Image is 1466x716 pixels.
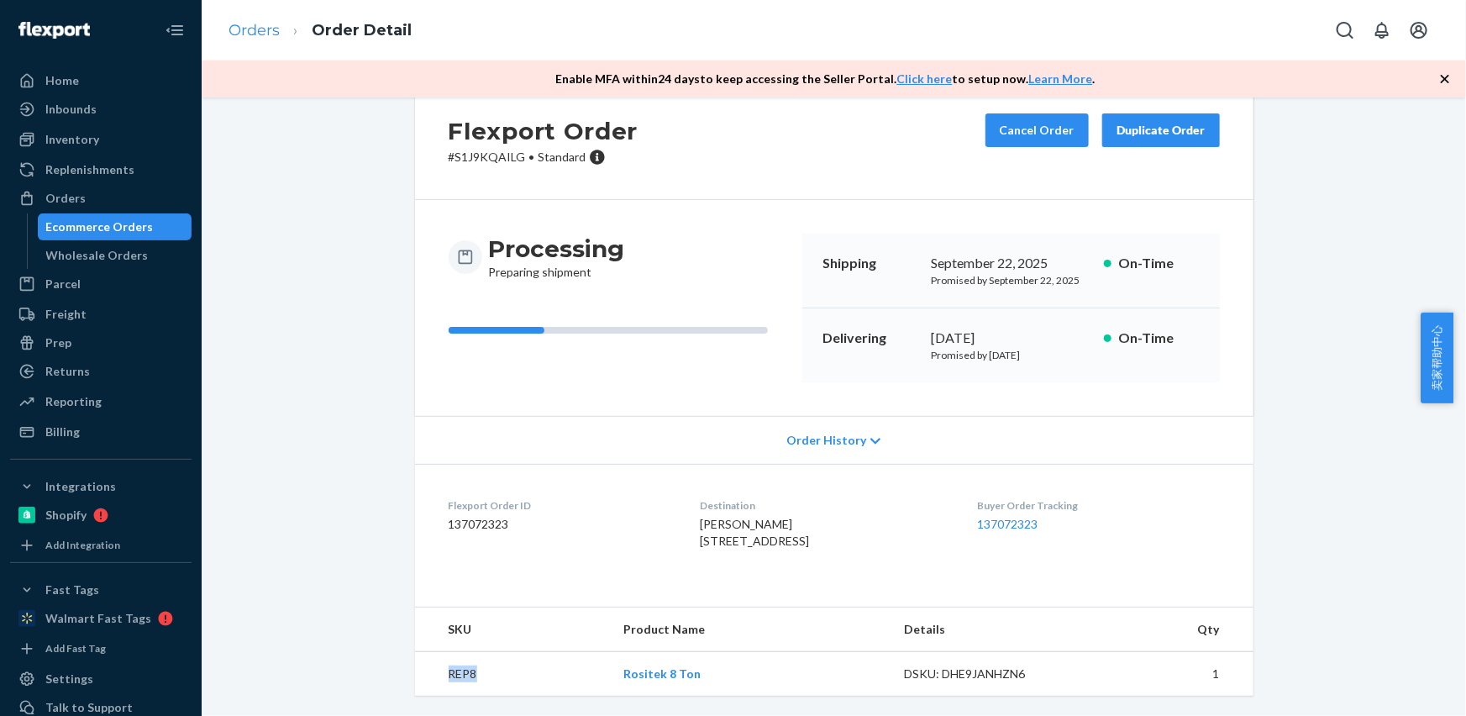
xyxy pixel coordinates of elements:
a: 137072323 [977,517,1038,531]
div: Add Integration [45,538,120,552]
h2: Flexport Order [449,113,638,149]
th: Qty [1075,608,1253,652]
button: Close Navigation [158,13,192,47]
a: Ecommerce Orders [38,213,192,240]
h3: Processing [489,234,625,264]
p: Promised by [DATE] [932,348,1090,362]
a: Prep [10,329,192,356]
a: Billing [10,419,192,445]
a: Order Detail [312,21,412,39]
div: Billing [45,424,80,440]
a: Click here [897,71,953,86]
td: REP8 [415,652,611,697]
a: Shopify [10,502,192,529]
div: Talk to Support [45,699,133,716]
ol: breadcrumbs [215,6,425,55]
div: Ecommerce Orders [46,218,154,235]
a: Freight [10,301,192,328]
div: Shopify [45,507,87,524]
a: Returns [10,358,192,385]
div: Preparing shipment [489,234,625,281]
button: Cancel Order [985,113,1089,147]
div: Add Fast Tag [45,641,106,655]
div: Settings [45,671,93,687]
button: 卖家帮助中心 [1421,313,1453,403]
p: Promised by September 22, 2025 [932,273,1090,287]
button: Open notifications [1365,13,1399,47]
span: [PERSON_NAME] [STREET_ADDRESS] [700,517,809,548]
a: Add Integration [10,535,192,555]
div: Returns [45,363,90,380]
a: Home [10,67,192,94]
div: [DATE] [932,329,1090,348]
a: Reporting [10,388,192,415]
button: Open Search Box [1328,13,1362,47]
p: On-Time [1118,329,1200,348]
span: Standard [539,150,586,164]
p: # S1J9KQAILG [449,149,638,166]
a: Parcel [10,271,192,297]
div: Reporting [45,393,102,410]
a: Orders [229,21,280,39]
div: September 22, 2025 [932,254,1090,273]
div: Orders [45,190,86,207]
div: Wholesale Orders [46,247,149,264]
a: Settings [10,666,192,692]
a: Add Fast Tag [10,639,192,659]
th: SKU [415,608,611,652]
dt: Destination [700,498,950,513]
div: Duplicate Order [1117,122,1206,139]
a: Inventory [10,126,192,153]
p: Shipping [822,254,918,273]
span: • [529,150,535,164]
a: Replenishments [10,156,192,183]
img: Flexport logo [18,22,90,39]
div: Inbounds [45,101,97,118]
div: Home [45,72,79,89]
button: Fast Tags [10,576,192,603]
div: Inventory [45,131,99,148]
span: Order History [786,432,866,449]
div: Freight [45,306,87,323]
div: DSKU: DHE9JANHZN6 [904,666,1062,682]
div: Integrations [45,478,116,495]
dd: 137072323 [449,516,673,533]
th: Product Name [610,608,891,652]
a: Rositek 8 Ton [623,666,701,681]
dt: Flexport Order ID [449,498,673,513]
dt: Buyer Order Tracking [977,498,1219,513]
th: Details [891,608,1075,652]
div: Walmart Fast Tags [45,610,151,627]
a: Wholesale Orders [38,242,192,269]
a: Walmart Fast Tags [10,605,192,632]
div: Parcel [45,276,81,292]
button: Duplicate Order [1102,113,1220,147]
div: Prep [45,334,71,351]
a: Orders [10,185,192,212]
p: On-Time [1118,254,1200,273]
a: Inbounds [10,96,192,123]
div: Fast Tags [45,582,99,598]
td: 1 [1075,652,1253,697]
div: Replenishments [45,161,134,178]
button: Integrations [10,473,192,500]
p: Delivering [822,329,918,348]
p: Enable MFA within 24 days to keep accessing the Seller Portal. to setup now. . [556,71,1096,87]
button: Open account menu [1402,13,1436,47]
a: Learn More [1029,71,1093,86]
